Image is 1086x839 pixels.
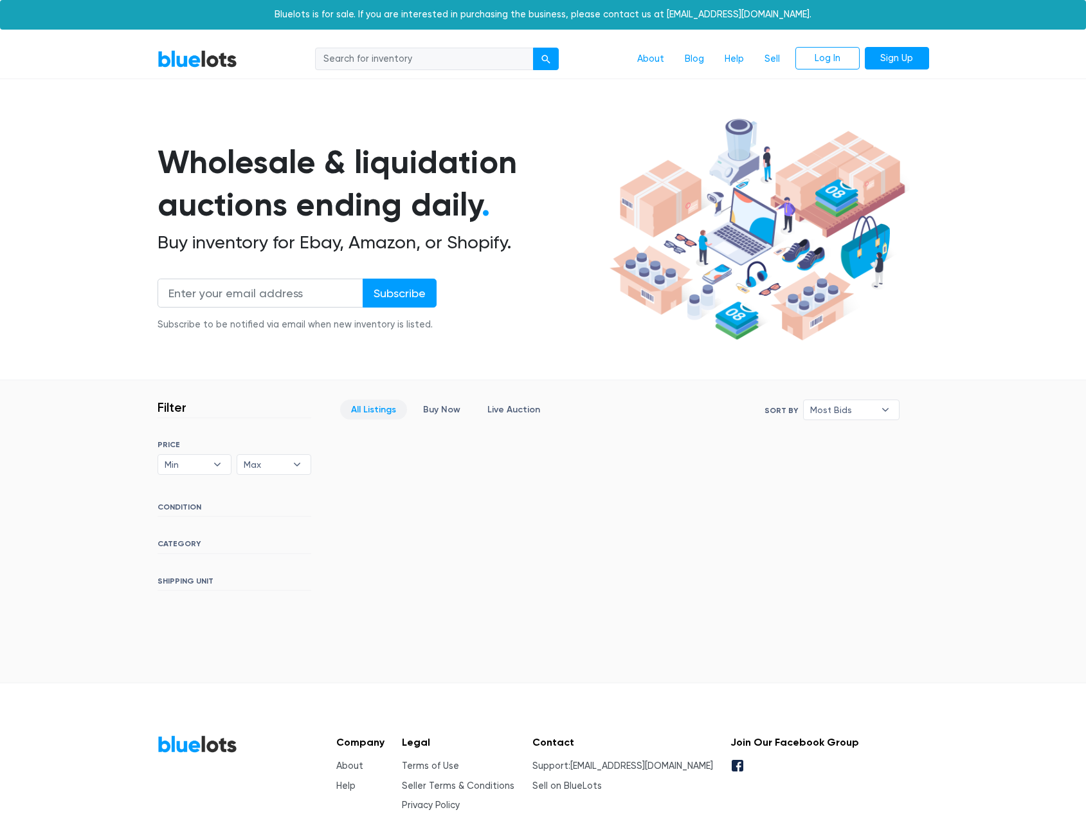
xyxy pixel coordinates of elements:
a: Sell on BlueLots [532,780,602,791]
a: Seller Terms & Conditions [402,780,514,791]
div: Subscribe to be notified via email when new inventory is listed. [158,318,437,332]
a: Help [714,47,754,71]
h6: SHIPPING UNIT [158,576,311,591]
h5: Legal [402,736,514,748]
h3: Filter [158,400,186,415]
label: Sort By [765,405,798,416]
input: Subscribe [363,279,437,308]
a: Terms of Use [402,761,459,771]
h5: Join Our Facebook Group [730,736,859,748]
a: Live Auction [476,400,551,419]
h6: PRICE [158,440,311,449]
a: Sell [754,47,790,71]
a: Blog [674,47,714,71]
a: Buy Now [412,400,471,419]
li: Support: [532,759,713,773]
b: ▾ [284,455,311,474]
h1: Wholesale & liquidation auctions ending daily [158,141,605,226]
h2: Buy inventory for Ebay, Amazon, or Shopify. [158,232,605,254]
span: Max [244,455,286,474]
a: BlueLots [158,735,237,753]
a: About [627,47,674,71]
h6: CONDITION [158,502,311,517]
input: Enter your email address [158,279,363,308]
a: Help [336,780,356,791]
img: hero-ee84e7d0318cb26816c560f6b4441b76977f77a177738b4e94f68c95b2b83dbb.png [605,113,910,347]
b: ▾ [872,400,899,419]
b: ▾ [204,455,231,474]
a: BlueLots [158,50,237,68]
a: Sign Up [865,47,929,70]
a: About [336,761,363,771]
span: Most Bids [810,400,874,419]
h5: Company [336,736,385,748]
a: Privacy Policy [402,800,460,811]
h6: CATEGORY [158,539,311,553]
a: Log In [795,47,860,70]
a: [EMAIL_ADDRESS][DOMAIN_NAME] [570,761,713,771]
h5: Contact [532,736,713,748]
span: . [482,185,490,224]
span: Min [165,455,207,474]
input: Search for inventory [315,48,534,71]
a: All Listings [340,400,407,419]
